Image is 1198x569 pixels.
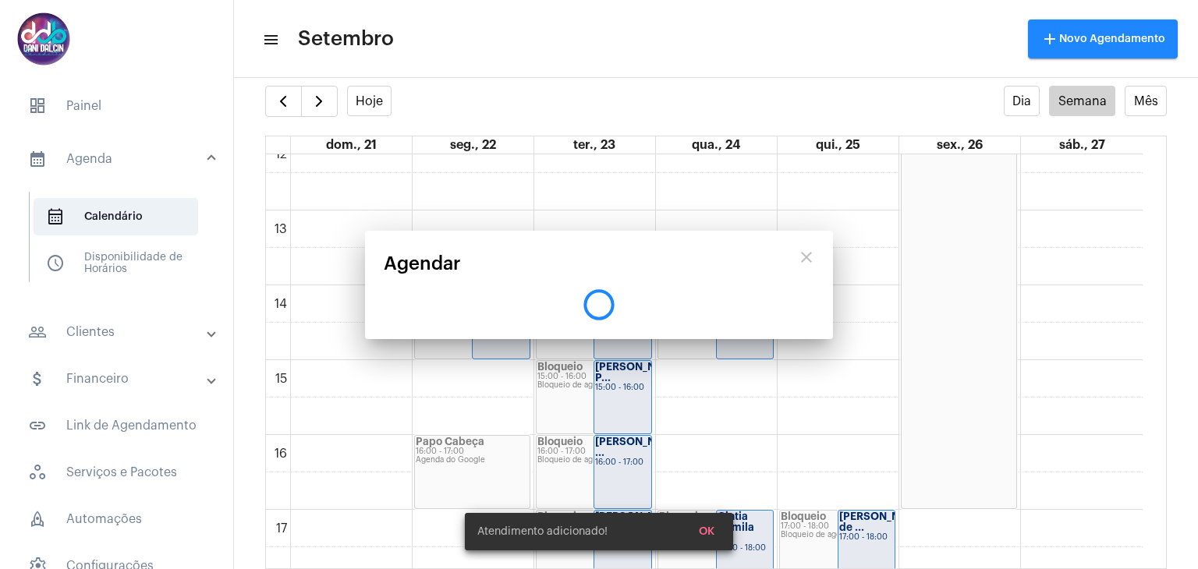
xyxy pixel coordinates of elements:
div: Agenda do Google [416,456,529,465]
span: sidenav icon [28,463,47,482]
mat-icon: sidenav icon [28,369,47,388]
span: OK [699,526,714,537]
span: Disponibilidade de Horários [34,245,198,282]
div: 17 [273,521,290,535]
span: Link de Agendamento [16,407,218,444]
div: 15 [272,372,290,386]
span: sidenav icon [28,510,47,528]
span: sidenav icon [28,97,47,115]
strong: [PERSON_NAME] ... [595,436,682,458]
div: 16:00 - 17:00 [537,447,650,456]
div: 15:00 - 16:00 [537,373,650,381]
a: 25 de setembro de 2025 [813,136,863,154]
div: 14 [271,297,290,311]
img: 5016df74-caca-6049-816a-988d68c8aa82.png [12,8,75,70]
div: 16 [271,447,290,461]
div: 15:00 - 16:00 [595,383,650,392]
div: Bloqueio de agenda [537,456,650,465]
strong: Bloqueio [781,511,826,521]
span: Novo Agendamento [1040,34,1165,44]
span: sidenav icon [46,207,65,226]
span: Atendimento adicionado! [477,524,608,539]
a: 23 de setembro de 2025 [570,136,618,154]
button: Dia [1004,86,1040,116]
span: Agendar [384,253,461,274]
div: Bloqueio de agenda [537,381,650,390]
a: 21 de setembro de 2025 [323,136,380,154]
mat-icon: sidenav icon [262,30,278,49]
button: Hoje [347,86,392,116]
strong: Bloqueio [537,436,583,447]
button: Semana Anterior [265,86,302,117]
button: Semana [1049,86,1115,116]
button: Próximo Semana [301,86,338,117]
div: 16:00 - 17:00 [595,458,650,467]
span: Painel [16,87,218,125]
div: 16:00 - 17:00 [416,447,529,456]
mat-icon: add [1040,30,1059,48]
span: Automações [16,500,218,538]
mat-panel-title: Clientes [28,323,208,341]
div: Bloqueio de agenda [781,531,894,539]
div: 17:00 - 18:00 [839,533,895,542]
a: 22 de setembro de 2025 [447,136,499,154]
a: 24 de setembro de 2025 [689,136,743,154]
a: 27 de setembro de 2025 [1056,136,1108,154]
button: Mês [1125,86,1167,116]
div: 12 [272,147,290,161]
mat-icon: close [797,248,816,267]
mat-icon: sidenav icon [28,323,47,341]
mat-icon: sidenav icon [28,150,47,168]
strong: Papo Cabeça [416,436,484,447]
strong: [PERSON_NAME] P... [595,362,682,383]
span: Setembro [298,27,394,51]
strong: [PERSON_NAME] de ... [839,511,927,532]
strong: Bloqueio [537,362,583,372]
mat-panel-title: Financeiro [28,369,208,388]
a: 26 de setembro de 2025 [934,136,986,154]
div: 17:00 - 18:00 [781,522,894,531]
span: sidenav icon [46,254,65,273]
div: 13 [271,222,290,236]
span: Calendário [34,198,198,235]
span: Serviços e Pacotes [16,454,218,491]
mat-icon: sidenav icon [28,416,47,435]
mat-panel-title: Agenda [28,150,208,168]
